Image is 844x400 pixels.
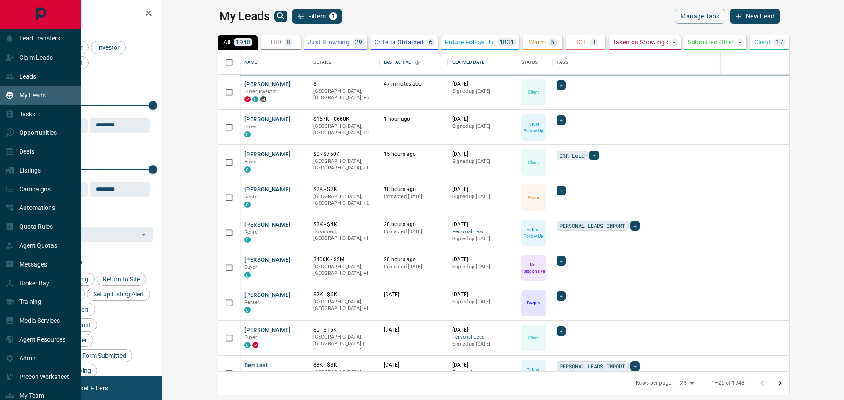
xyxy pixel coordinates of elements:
div: Tags [557,50,568,75]
p: 17 [776,39,783,45]
p: $157K - $660K [313,115,375,123]
div: condos.ca [244,272,251,278]
div: condos.ca [244,166,251,173]
button: Go to next page [771,375,789,392]
span: PERSONAL LEADS IMPORT [560,362,626,371]
p: Toronto, Oshawa, St. Catharines, Clarington, Pickering, Calgary [313,88,375,101]
p: Signed up [DATE] [452,88,513,95]
span: + [633,221,637,230]
p: Toronto [313,299,375,312]
p: Submitted Offer [688,39,734,45]
p: Signed up [DATE] [452,341,513,348]
div: condos.ca [244,237,251,243]
p: Taken on Showings [612,39,668,45]
p: $--- [313,80,375,88]
button: Filters1 [292,9,342,24]
p: [DATE] [384,361,444,369]
h2: Filters [28,9,153,19]
p: [DATE] [452,361,513,369]
button: New Lead [730,9,780,24]
p: - [739,39,741,45]
span: Personal Lead [452,334,513,341]
span: + [593,151,596,160]
p: $2K - $4K [313,221,375,228]
p: Signed up [DATE] [452,123,513,130]
p: [DATE] [452,221,513,228]
span: + [560,81,563,90]
span: 1 [330,13,336,19]
p: Warm [529,39,546,45]
div: + [557,291,566,301]
div: Set up Listing Alert [87,288,150,301]
p: Client [528,159,539,166]
span: Renter [244,229,259,235]
div: Status [521,50,538,75]
p: [DATE] [452,186,513,193]
span: Buyer [244,159,257,165]
p: [DATE] [452,291,513,299]
p: 3 [592,39,596,45]
div: condos.ca [252,96,258,102]
p: [DATE] [452,151,513,158]
p: $0 - $15K [313,326,375,334]
span: + [633,362,637,371]
p: Toronto [313,158,375,172]
p: Toronto [313,263,375,277]
span: + [560,186,563,195]
div: + [557,186,566,195]
p: 47 minutes ago [384,80,444,88]
div: Name [244,50,258,75]
button: Ben Last [244,361,268,370]
div: condos.ca [244,131,251,137]
p: Rows per page: [636,379,673,387]
span: ISR Lead [560,151,585,160]
button: [PERSON_NAME] [244,151,291,159]
div: Tags [552,50,827,75]
button: [PERSON_NAME] [244,221,291,229]
p: All [223,39,230,45]
div: condos.ca [244,342,251,348]
p: Bogus [527,299,540,306]
button: [PERSON_NAME] [244,80,291,89]
p: Future Follow Up [522,367,545,380]
div: Details [309,50,379,75]
p: Signed up [DATE] [452,193,513,200]
button: Sort [411,56,423,68]
span: + [560,292,563,300]
p: Just Browsing [308,39,349,45]
p: Not Responsive [522,261,545,274]
p: Contacted [DATE] [384,193,444,200]
span: Set up Listing Alert [90,291,147,298]
p: [DATE] [452,80,513,88]
span: Buyer [244,124,257,130]
p: Contacted [DATE] [384,263,444,270]
p: $2K - $2K [313,186,375,193]
p: 29 [355,39,362,45]
button: [PERSON_NAME] [244,326,291,335]
span: PERSONAL LEADS IMPORT [560,221,626,230]
span: Buyer [244,264,257,270]
p: Future Follow Up [522,226,545,239]
p: 1–25 of 1948 [711,379,745,387]
span: Buyer [244,335,257,340]
p: [DATE] [452,115,513,123]
p: Client [528,89,539,95]
div: property.ca [244,96,251,102]
p: $2K - $6K [313,291,375,299]
div: Claimed Date [452,50,484,75]
button: [PERSON_NAME] [244,115,291,124]
p: Toronto [313,334,375,354]
p: Future Follow Up [445,39,494,45]
button: [PERSON_NAME] [244,256,291,264]
div: + [589,151,599,160]
p: 8 [287,39,290,45]
div: Name [240,50,309,75]
p: Warm [528,194,539,201]
p: Client [754,39,771,45]
span: Investor [94,44,123,51]
div: Return to Site [97,273,146,286]
p: 15 hours ago [384,151,444,158]
p: Contacted [DATE] [384,228,444,235]
span: + [560,327,563,335]
p: Signed up [DATE] [452,299,513,306]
